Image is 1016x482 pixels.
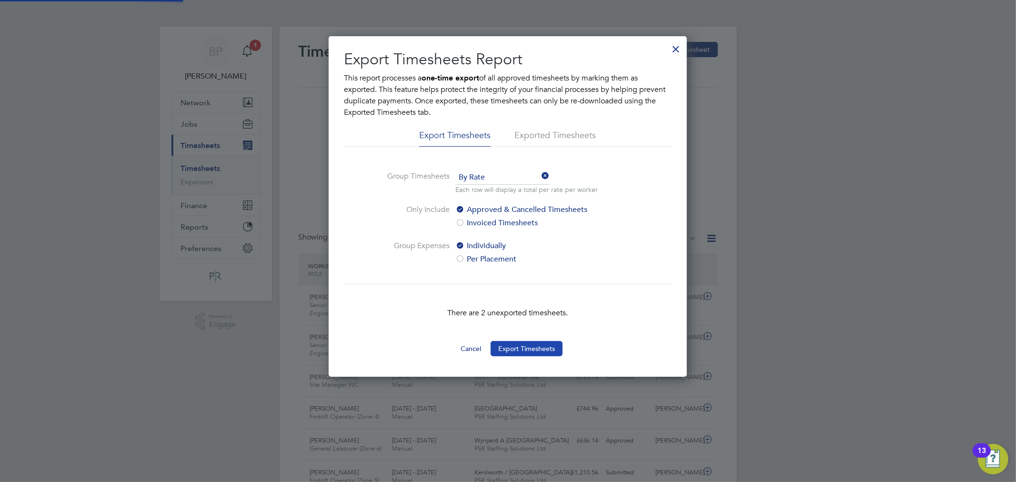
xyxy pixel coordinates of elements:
label: Approved & Cancelled Timesheets [455,204,615,215]
button: Cancel [453,341,489,356]
label: Invoiced Timesheets [455,217,615,229]
label: Per Placement [455,253,615,265]
p: This report processes a of all approved timesheets by marking them as exported. This feature help... [344,72,672,118]
div: 13 [977,451,986,463]
li: Exported Timesheets [514,130,596,147]
p: There are 2 unexported timesheets. [344,307,672,319]
li: Export Timesheets [419,130,491,147]
label: Group Timesheets [378,171,450,192]
span: By Rate [455,171,549,185]
button: Open Resource Center, 13 new notifications [978,444,1008,474]
button: Export Timesheets [491,341,563,356]
label: Group Expenses [378,240,450,265]
p: Each row will display a total per rate per worker [455,185,598,194]
label: Only Include [378,204,450,229]
b: one-time export [422,73,479,82]
label: Individually [455,240,615,251]
h2: Export Timesheets Report [344,50,672,70]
